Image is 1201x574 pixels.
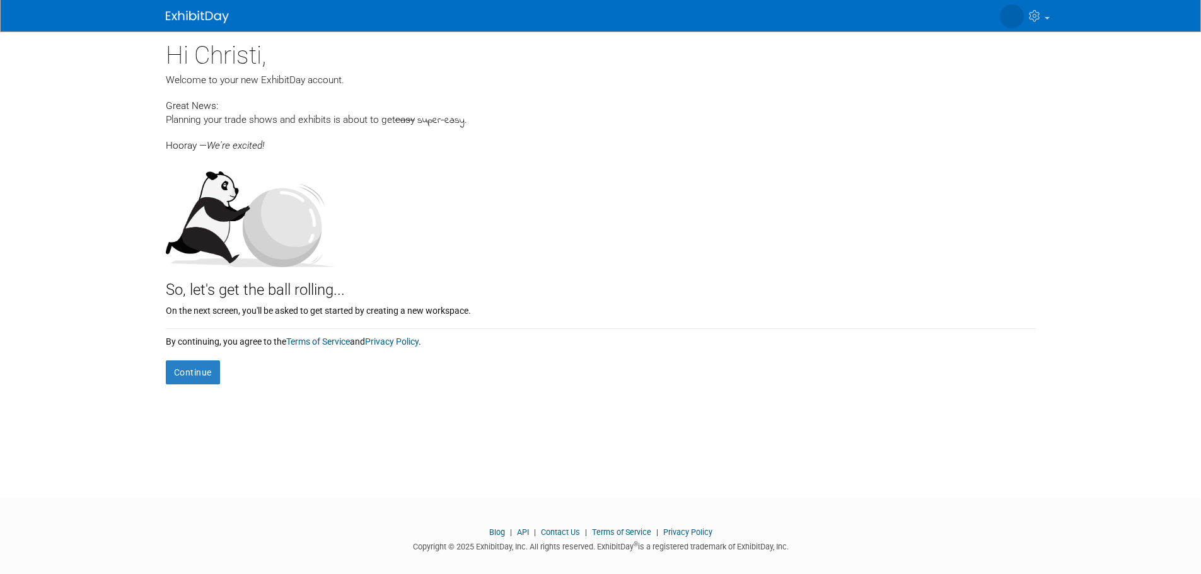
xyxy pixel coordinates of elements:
div: Welcome to your new ExhibitDay account. [166,73,1036,87]
a: Terms of Service [592,527,651,537]
span: | [653,527,661,537]
div: So, let's get the ball rolling... [166,267,1036,301]
div: Hooray — [166,128,1036,152]
img: Christi Fabela [1000,4,1024,28]
div: Hi Christi, [166,32,1036,73]
span: easy [395,114,415,125]
span: | [507,527,515,537]
span: We're excited! [207,140,264,151]
a: Privacy Policy [365,336,419,347]
a: API [517,527,529,537]
img: ExhibitDay [166,11,229,23]
div: Planning your trade shows and exhibits is about to get . [166,113,1036,128]
span: | [531,527,539,537]
div: On the next screen, you'll be asked to get started by creating a new workspace. [166,301,1036,317]
div: Great News: [166,98,1036,113]
span: super-easy [417,113,465,128]
div: By continuing, you agree to the and . [166,329,1036,348]
span: | [582,527,590,537]
sup: ® [634,541,638,548]
a: Terms of Service [286,336,350,347]
button: Continue [166,360,220,384]
a: Blog [489,527,505,537]
a: Contact Us [541,527,580,537]
img: Let's get the ball rolling [166,159,336,267]
a: Privacy Policy [663,527,712,537]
